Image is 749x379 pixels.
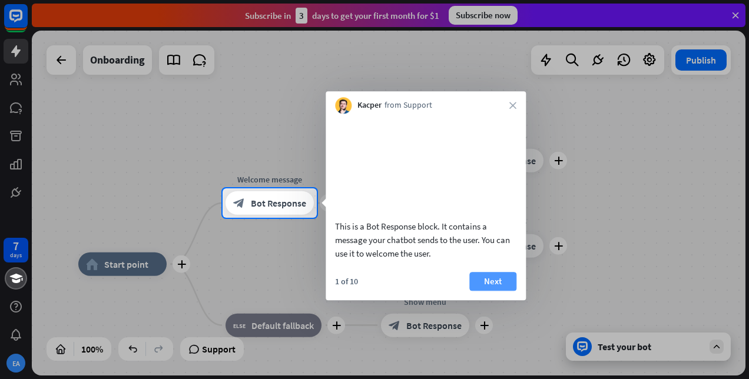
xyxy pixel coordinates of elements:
[385,100,432,112] span: from Support
[335,220,516,260] div: This is a Bot Response block. It contains a message your chatbot sends to the user. You can use i...
[357,100,382,112] span: Kacper
[469,272,516,291] button: Next
[233,197,245,209] i: block_bot_response
[251,197,306,209] span: Bot Response
[509,102,516,109] i: close
[9,5,45,40] button: Open LiveChat chat widget
[335,276,358,287] div: 1 of 10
